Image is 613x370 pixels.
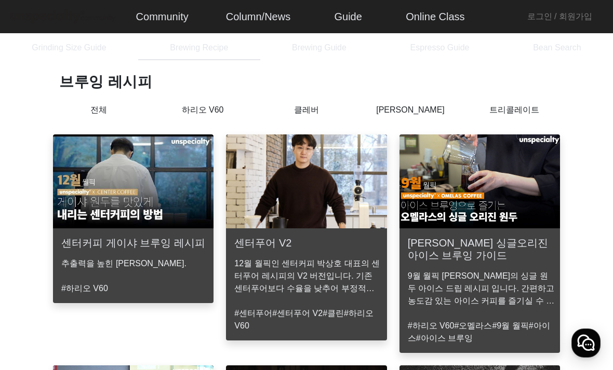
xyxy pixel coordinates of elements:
[408,270,556,307] p: 9월 월픽 [PERSON_NAME]의 싱글 원두 아이스 드립 레시피 입니다. 간편하고 농도감 있는 아이스 커피를 즐기실 수 있습니다.
[416,334,473,342] a: #아이스 브루잉
[292,44,347,52] span: Brewing Guide
[170,44,228,52] span: Brewing Recipe
[8,8,117,26] img: logo
[234,309,272,318] a: #센터푸어
[234,257,382,295] p: 12월 월픽인 센터커피 박상호 대표의 센터푸어 레시피의 V2 버전입니다. 기존 센터푸어보다 수율을 낮추어 부정적인 맛이 억제되었습니다.
[358,104,462,116] p: [PERSON_NAME]
[3,284,69,310] a: Home
[134,284,199,310] a: Settings
[47,104,151,122] p: 전체
[59,73,566,91] h1: 브루잉 레시피
[32,44,106,52] span: Grinding Size Guide
[61,284,108,293] a: #하리오 V60
[234,237,291,249] h3: 센터푸어 V2
[220,134,393,353] a: 센터푸어 V212월 월픽인 센터커피 박상호 대표의 센터푸어 레시피의 V2 버전입니다. 기존 센터푸어보다 수율을 낮추어 부정적인 맛이 억제되었습니다.#센터푸어#센터푸어 V2#클...
[533,44,581,52] span: Bean Search
[255,104,358,116] p: 클레버
[492,321,528,330] a: #9월 월픽
[128,3,197,31] a: Community
[151,104,255,116] p: 하리오 V60
[61,257,209,270] p: 추출력을 높힌 [PERSON_NAME].
[86,300,117,308] span: Messages
[326,3,370,31] a: Guide
[408,237,552,262] h3: [PERSON_NAME] 싱글오리진 아이스 브루잉 가이드
[454,321,492,330] a: #오멜라스
[410,44,470,52] span: Espresso Guide
[397,3,473,31] a: Online Class
[527,10,592,23] a: 로그인 / 회원가입
[154,299,179,308] span: Settings
[218,3,299,31] a: Column/News
[462,104,566,116] p: 트리콜레이트
[26,299,45,308] span: Home
[408,321,455,330] a: #하리오 V60
[272,309,323,318] a: #센터푸어 V2
[393,134,566,353] a: [PERSON_NAME] 싱글오리진 아이스 브루잉 가이드9월 월픽 [PERSON_NAME]의 싱글 원두 아이스 드립 레시피 입니다. 간편하고 농도감 있는 아이스 커피를 즐기실...
[47,134,220,353] a: 센터커피 게이샤 브루잉 레시피추출력을 높힌 [PERSON_NAME].#하리오 V60
[69,284,134,310] a: Messages
[323,309,344,318] a: #클린
[61,237,205,249] h3: 센터커피 게이샤 브루잉 레시피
